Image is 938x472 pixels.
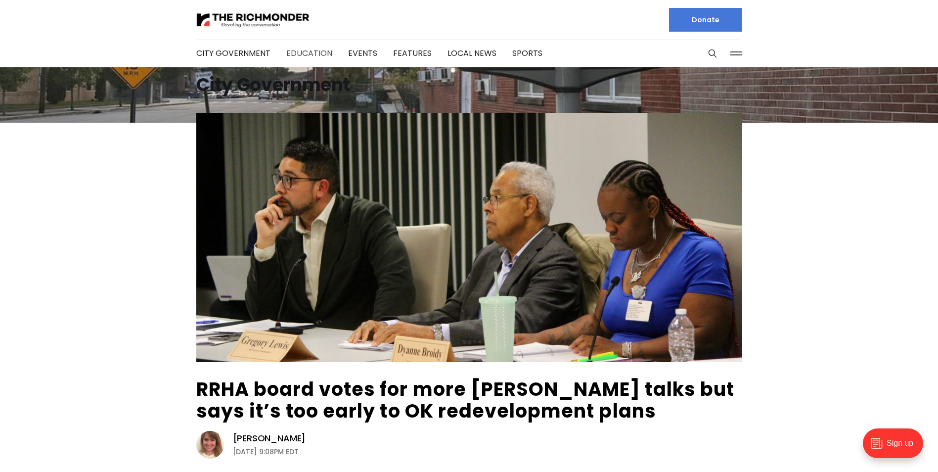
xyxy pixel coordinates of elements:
[669,8,742,32] a: Donate
[393,47,432,59] a: Features
[512,47,542,59] a: Sports
[196,11,310,29] img: The Richmonder
[705,46,720,61] button: Search this site
[196,376,734,424] a: RRHA board votes for more [PERSON_NAME] talks but says it’s too early to OK redevelopment plans
[233,446,299,458] time: [DATE] 9:08PM EDT
[447,47,496,59] a: Local News
[348,47,377,59] a: Events
[196,113,742,362] img: RRHA board votes for more Gilpin talks but says it’s too early to OK redevelopment plans
[286,47,332,59] a: Education
[233,432,306,444] a: [PERSON_NAME]
[196,77,742,93] h1: City Government
[196,47,270,59] a: City Government
[196,431,224,459] img: Sarah Vogelsong
[854,424,938,472] iframe: portal-trigger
